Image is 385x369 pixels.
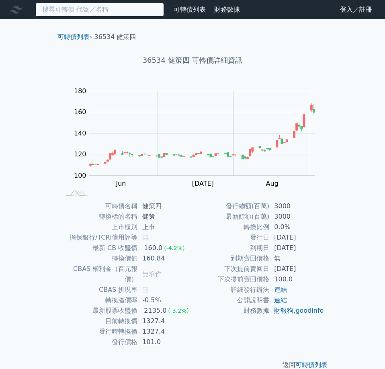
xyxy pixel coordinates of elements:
td: 1327.4 [137,316,192,326]
td: 轉換溢價率 [61,295,137,305]
td: 轉換比例 [192,222,269,232]
div: 160.0 [142,243,164,253]
td: 到期日 [192,243,269,253]
td: 擔保銀行/TCRI信用評等 [61,232,137,243]
span: 無 [142,286,149,293]
td: 公開說明書 [192,295,269,305]
td: 上市 [137,222,192,232]
tspan: Aug [266,180,279,187]
td: 可轉債名稱 [61,201,137,211]
td: 發行日 [192,232,269,243]
div: 2135.0 [142,305,168,316]
li: 36534 健策四 [94,32,136,42]
a: 連結 [274,296,287,304]
span: (-3.2%) [168,307,189,314]
a: 可轉債列表 [57,33,90,41]
td: 到期賣回價格 [192,253,269,264]
input: 搜尋可轉債 代號／名稱 [35,3,164,16]
td: 下次提前賣回價格 [192,274,269,285]
td: CBAS 權利金（百元報價） [61,264,137,285]
span: (-4.2%) [164,245,185,251]
tspan: 100 [74,172,86,179]
a: 可轉債列表 [295,361,328,369]
td: [DATE] [269,243,324,253]
tspan: 120 [74,150,86,158]
span: 無承作 [142,270,162,278]
tspan: [DATE] [192,180,214,187]
a: 財報狗 [274,307,293,314]
td: 160.84 [137,253,192,264]
a: 連結 [274,286,287,293]
tspan: 180 [74,87,86,95]
td: -0.5% [137,295,192,305]
td: 最新餘額(百萬) [192,211,269,222]
span: 無 [142,234,149,241]
a: 財務數據 [214,6,240,13]
td: 轉換價值 [61,253,137,264]
td: , [269,305,324,316]
td: 發行總額(百萬) [192,201,269,211]
td: 健策 [137,211,192,222]
td: 無 [269,253,324,264]
td: 目前轉換價 [61,316,137,326]
td: 1327.4 [137,326,192,337]
td: 最新 CB 收盤價 [61,243,137,253]
tspan: 140 [74,129,86,137]
td: 100.0 [269,274,324,285]
li: › [57,32,92,42]
h1: 36534 健策四 可轉債詳細資訊 [51,55,334,66]
a: 可轉債列表 [174,6,206,13]
a: 登入／註冊 [334,3,379,16]
td: 發行時轉換價 [61,326,137,337]
tspan: Jun [115,180,126,187]
td: 健策四 [137,201,192,211]
td: [DATE] [269,264,324,274]
td: [DATE] [269,232,324,243]
td: 0.0% [269,222,324,232]
td: 3000 [269,211,324,222]
td: 詳細發行辦法 [192,285,269,295]
a: goodinfo [295,307,324,314]
tspan: 160 [74,108,86,116]
g: Chart [70,87,327,187]
td: 最新股票收盤價 [61,305,137,316]
td: CBAS 折現率 [61,285,137,295]
td: 財務數據 [192,305,269,316]
td: 3000 [269,201,324,211]
td: 下次提前賣回日 [192,264,269,274]
td: 發行價格 [61,337,137,347]
td: 轉換標的名稱 [61,211,137,222]
td: 101.0 [137,337,192,347]
td: 上市櫃別 [61,222,137,232]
